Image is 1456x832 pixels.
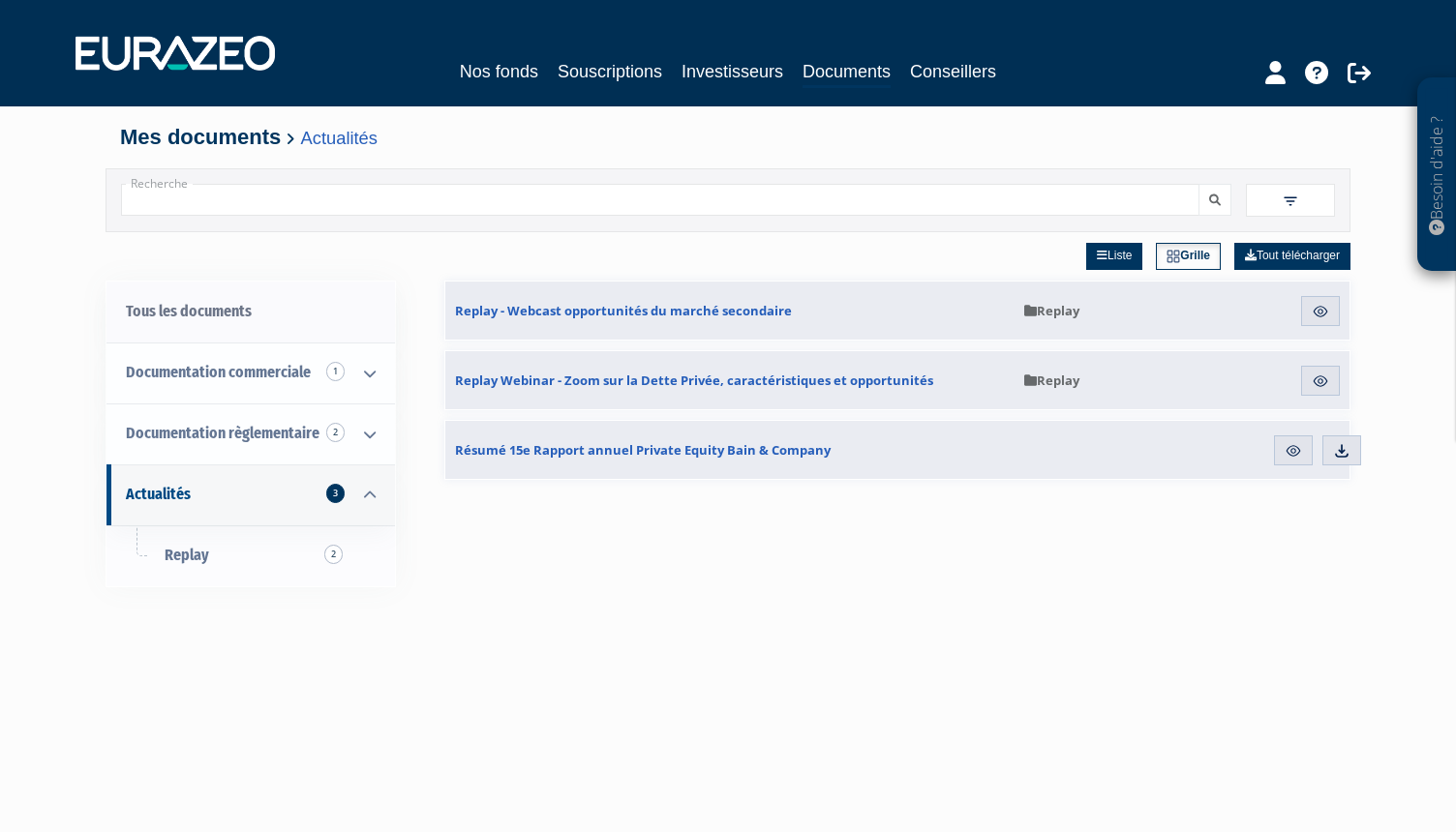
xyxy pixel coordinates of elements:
[1312,303,1329,320] img: eye.svg
[126,424,319,442] span: Documentation règlementaire
[1024,371,1079,389] span: Replay
[1234,243,1350,270] a: Tout télécharger
[455,371,933,389] span: Replay Webinar - Zoom sur la Dette Privée, caractéristiques et opportunités
[445,421,1015,479] a: Résumé 15e Rapport annuel Private Equity Bain & Company
[1312,372,1329,390] img: eye.svg
[126,485,191,503] span: Actualités
[1426,88,1448,262] p: Besoin d'aide ?
[445,282,1015,340] a: Replay - Webcast opportunités du marché secondaire
[106,525,395,586] a: Replay2
[121,184,1199,216] input: Recherche
[165,546,209,564] span: Replay
[910,58,996,85] a: Conseillers
[106,464,395,525] a: Actualités 3
[120,126,1336,149] h4: Mes documents
[126,363,311,381] span: Documentation commerciale
[326,362,345,381] span: 1
[803,58,891,88] a: Documents
[1156,243,1221,270] a: Grille
[558,58,662,85] a: Souscriptions
[682,58,783,85] a: Investisseurs
[324,545,343,564] span: 2
[445,351,1015,409] a: Replay Webinar - Zoom sur la Dette Privée, caractéristiques et opportunités
[326,484,345,503] span: 3
[76,36,275,71] img: 1732889491-logotype_eurazeo_blanc_rvb.png
[1167,250,1180,263] img: grid.svg
[1285,442,1302,460] img: eye.svg
[326,423,345,442] span: 2
[1333,442,1350,460] img: download.svg
[301,128,378,148] a: Actualités
[455,441,831,459] span: Résumé 15e Rapport annuel Private Equity Bain & Company
[1282,193,1299,210] img: filter.svg
[106,282,395,342] a: Tous les documents
[106,342,395,403] a: Documentation commerciale 1
[106,403,395,464] a: Documentation règlementaire 2
[1086,243,1142,270] a: Liste
[460,58,538,85] a: Nos fonds
[1024,302,1079,319] span: Replay
[455,302,792,319] span: Replay - Webcast opportunités du marché secondaire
